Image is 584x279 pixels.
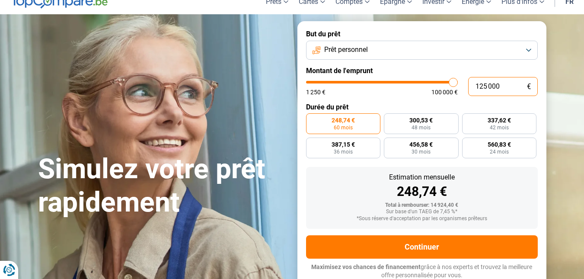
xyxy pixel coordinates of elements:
label: Durée du prêt [306,103,538,111]
div: Total à rembourser: 14 924,40 € [313,202,531,208]
span: 337,62 € [488,117,511,123]
div: Estimation mensuelle [313,174,531,181]
span: 560,83 € [488,141,511,148]
span: 248,74 € [332,117,355,123]
span: 36 mois [334,149,353,154]
h1: Simulez votre prêt rapidement [38,153,287,219]
button: Prêt personnel [306,41,538,60]
span: 48 mois [412,125,431,130]
span: 42 mois [490,125,509,130]
span: 387,15 € [332,141,355,148]
span: 24 mois [490,149,509,154]
label: Montant de l'emprunt [306,67,538,75]
label: But du prêt [306,30,538,38]
span: Maximisez vos chances de financement [311,263,421,270]
span: 30 mois [412,149,431,154]
span: 60 mois [334,125,353,130]
span: 1 250 € [306,89,326,95]
button: Continuer [306,235,538,259]
span: Prêt personnel [324,45,368,55]
div: *Sous réserve d'acceptation par les organismes prêteurs [313,216,531,222]
div: 248,74 € [313,185,531,198]
span: € [527,83,531,90]
span: 300,53 € [409,117,433,123]
span: 100 000 € [431,89,458,95]
div: Sur base d'un TAEG de 7,45 %* [313,209,531,215]
span: 456,58 € [409,141,433,148]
